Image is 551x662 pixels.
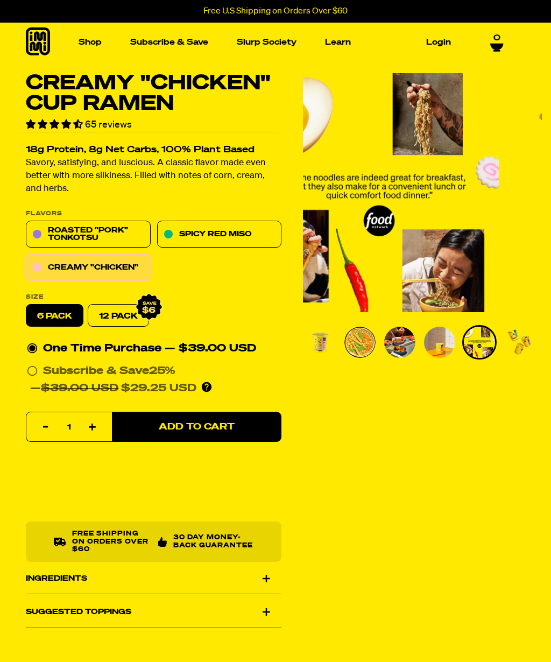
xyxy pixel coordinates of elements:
[112,412,281,442] button: Add to Cart
[203,6,348,16] p: Free U.S Shipping on Orders Over $60
[43,363,175,380] div: Subscribe & Save
[303,325,542,360] div: PDP main carousel thumbnails
[126,34,213,51] a: Subscribe & Save
[41,383,118,394] del: $39.00 USD
[173,534,253,550] p: 30 Day Money-Back Guarantee
[384,327,415,358] img: Creamy "Chicken" Cup Ramen
[26,255,151,281] a: Creamy "Chicken"
[232,34,301,51] a: Slurp Society
[26,305,83,327] label: 6 pack
[424,327,455,358] img: Creamy "Chicken" Cup Ramen
[26,157,281,196] p: Savory, satisfying, and luscious. A classic flavor made even better with more silkiness. Filled w...
[260,73,499,312] img: Creamy "Chicken" Cup Ramen
[260,73,499,312] li: 5 of 6
[422,325,457,360] li: Go to slide 4
[321,34,355,51] a: Learn
[344,327,376,358] img: Creamy "Chicken" Cup Ramen
[383,325,417,360] li: Go to slide 3
[26,294,281,300] label: Size
[26,146,281,155] h2: 18g Protein, 8g Net Carbs, 100% Plant Based
[27,340,280,357] div: One Time Purchase
[303,73,542,312] div: PDP main carousel
[72,531,149,554] p: Free shipping on orders over $60
[26,120,85,130] span: 4.71 stars
[493,32,500,42] span: 0
[343,325,377,360] li: Go to slide 2
[26,221,151,248] a: Roasted "Pork" Tonkotsu
[165,340,256,357] div: — $39.00 USD
[422,34,455,51] a: Login
[33,413,105,443] input: quantity
[504,327,535,358] img: Creamy "Chicken" Cup Ramen
[149,366,175,377] span: 25%
[502,325,536,360] li: Go to slide 6
[26,73,281,114] h1: Creamy "Chicken" Cup Ramen
[464,327,495,358] img: Creamy "Chicken" Cup Ramen
[26,211,281,217] p: Flavors
[74,34,106,51] a: Shop
[490,32,504,51] a: 0
[159,422,235,432] span: Add to Cart
[462,325,497,360] li: Go to slide 5
[5,612,116,657] iframe: Marketing Popup
[30,380,196,397] div: — $29.25 USD
[303,325,337,360] li: Go to slide 1
[85,120,132,130] span: 65 reviews
[305,327,336,358] img: Creamy "Chicken" Cup Ramen
[26,597,281,627] div: Suggested Toppings
[88,305,149,327] a: 12 Pack
[26,564,281,594] div: Ingredients
[157,221,282,248] a: Spicy Red Miso
[74,23,455,62] nav: Main navigation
